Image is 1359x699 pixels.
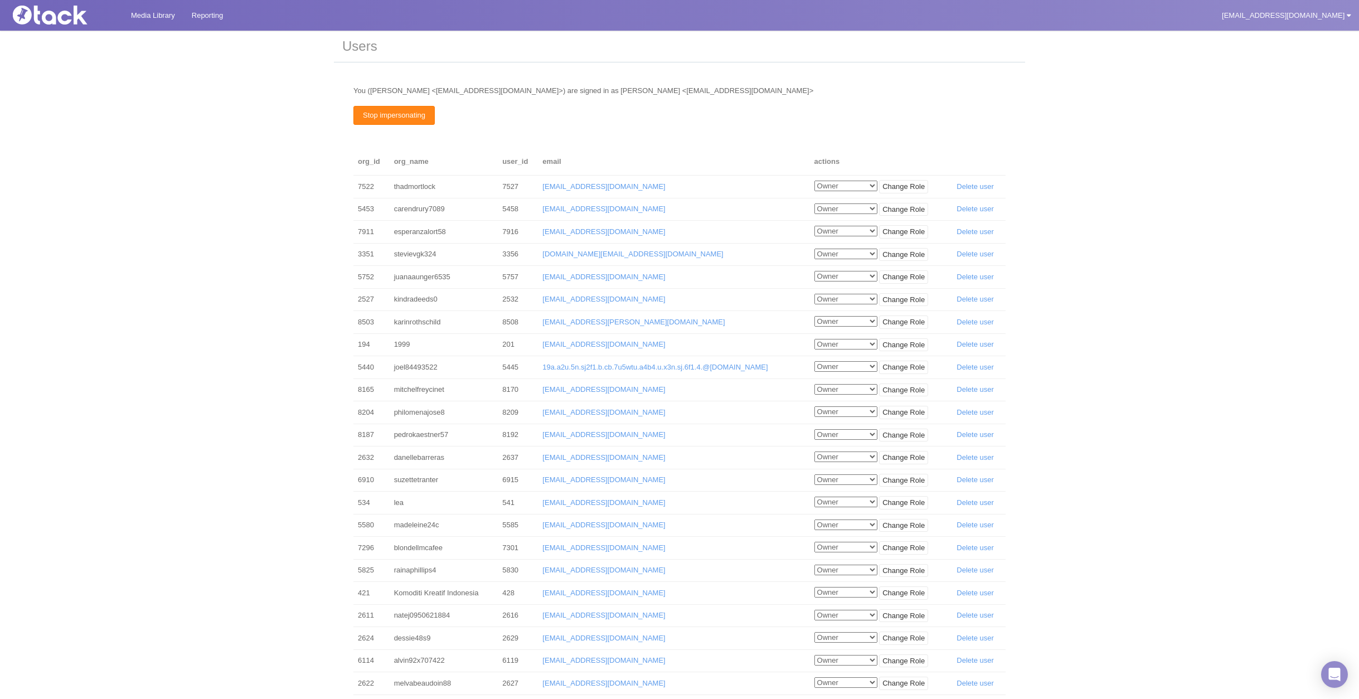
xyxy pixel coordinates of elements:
a: [EMAIL_ADDRESS][DOMAIN_NAME] [542,611,665,619]
input: Change Role [879,429,928,442]
a: Delete user [957,340,993,348]
th: org_id [353,148,390,175]
td: 2629 [498,627,538,650]
td: 5585 [498,514,538,537]
a: Delete user [957,611,993,619]
a: [EMAIL_ADDRESS][DOMAIN_NAME] [542,273,665,281]
td: 3356 [498,243,538,266]
a: [EMAIL_ADDRESS][DOMAIN_NAME] [542,475,665,484]
a: Delete user [957,521,993,529]
td: 541 [498,492,538,514]
input: Change Role [879,361,928,374]
td: carendrury7089 [390,198,498,221]
td: melvabeaudoin88 [390,672,498,695]
input: Change Role [879,632,928,645]
td: lea [390,492,498,514]
td: 534 [353,492,390,514]
td: 5830 [498,559,538,582]
img: Tack [8,6,120,25]
td: 5580 [353,514,390,537]
td: 5445 [498,356,538,379]
td: suzettetranter [390,469,498,492]
input: Change Role [879,586,928,600]
a: Delete user [957,227,993,236]
td: 1999 [390,333,498,356]
td: 7527 [498,176,538,198]
td: 5757 [498,266,538,289]
a: [DOMAIN_NAME][EMAIL_ADDRESS][DOMAIN_NAME] [542,250,723,258]
a: [EMAIL_ADDRESS][DOMAIN_NAME] [542,340,665,348]
td: 2532 [498,288,538,311]
td: 7522 [353,176,390,198]
a: Delete user [957,498,993,507]
a: [EMAIL_ADDRESS][DOMAIN_NAME] [542,385,665,394]
td: 7301 [498,537,538,560]
a: Delete user [957,453,993,462]
a: [EMAIL_ADDRESS][DOMAIN_NAME] [542,498,665,507]
td: Komoditi Kreatif Indonesia [390,582,498,605]
input: Change Role [879,203,928,216]
a: Delete user [957,543,993,552]
td: 8204 [353,401,390,424]
td: 7296 [353,537,390,560]
a: [EMAIL_ADDRESS][DOMAIN_NAME] [542,679,665,687]
a: Delete user [957,250,993,258]
a: Stop impersonating [353,106,435,125]
td: 194 [353,333,390,356]
td: alvin92x707422 [390,649,498,672]
input: Change Role [879,248,928,261]
h3: Users [334,31,1025,62]
input: Change Role [879,315,928,329]
td: 6114 [353,649,390,672]
th: org_name [390,148,498,175]
a: Delete user [957,273,993,281]
td: 3351 [353,243,390,266]
td: blondellmcafee [390,537,498,560]
a: [EMAIL_ADDRESS][DOMAIN_NAME] [542,566,665,574]
input: Change Role [879,225,928,239]
a: Delete user [957,363,993,371]
input: Change Role [879,609,928,623]
a: Delete user [957,318,993,326]
input: Change Role [879,541,928,555]
td: thadmortlock [390,176,498,198]
a: 19a.a2u.5n.sj2f1.b.cb.7u5wtu.a4b4.u.x3n.sj.6f1.4.@[DOMAIN_NAME] [542,363,768,371]
td: 8503 [353,311,390,334]
td: madeleine24c [390,514,498,537]
a: [EMAIL_ADDRESS][DOMAIN_NAME] [542,656,665,664]
td: 2632 [353,446,390,469]
td: stevievgk324 [390,243,498,266]
td: 2624 [353,627,390,650]
input: Change Role [879,496,928,509]
input: Change Role [879,338,928,352]
a: Delete user [957,430,993,439]
a: [EMAIL_ADDRESS][DOMAIN_NAME] [542,430,665,439]
td: 201 [498,333,538,356]
td: 8508 [498,311,538,334]
a: Delete user [957,679,993,687]
input: Change Role [879,474,928,487]
td: 2616 [498,604,538,627]
a: Delete user [957,589,993,597]
td: 2611 [353,604,390,627]
td: 2622 [353,672,390,695]
th: email [538,148,809,175]
input: Change Role [879,654,928,668]
input: Change Role [879,406,928,419]
td: rainaphillips4 [390,559,498,582]
a: [EMAIL_ADDRESS][DOMAIN_NAME] [542,453,665,462]
a: [EMAIL_ADDRESS][DOMAIN_NAME] [542,634,665,642]
a: Delete user [957,566,993,574]
td: mitchelfreycinet [390,378,498,401]
input: Change Role [879,451,928,464]
a: [EMAIL_ADDRESS][DOMAIN_NAME] [542,227,665,236]
a: Delete user [957,295,993,303]
a: [EMAIL_ADDRESS][DOMAIN_NAME] [542,521,665,529]
td: 5440 [353,356,390,379]
td: 8165 [353,378,390,401]
th: actions [810,148,1006,175]
td: 7911 [353,221,390,244]
td: 7916 [498,221,538,244]
th: user_id [498,148,538,175]
div: Open Intercom Messenger [1321,661,1348,688]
